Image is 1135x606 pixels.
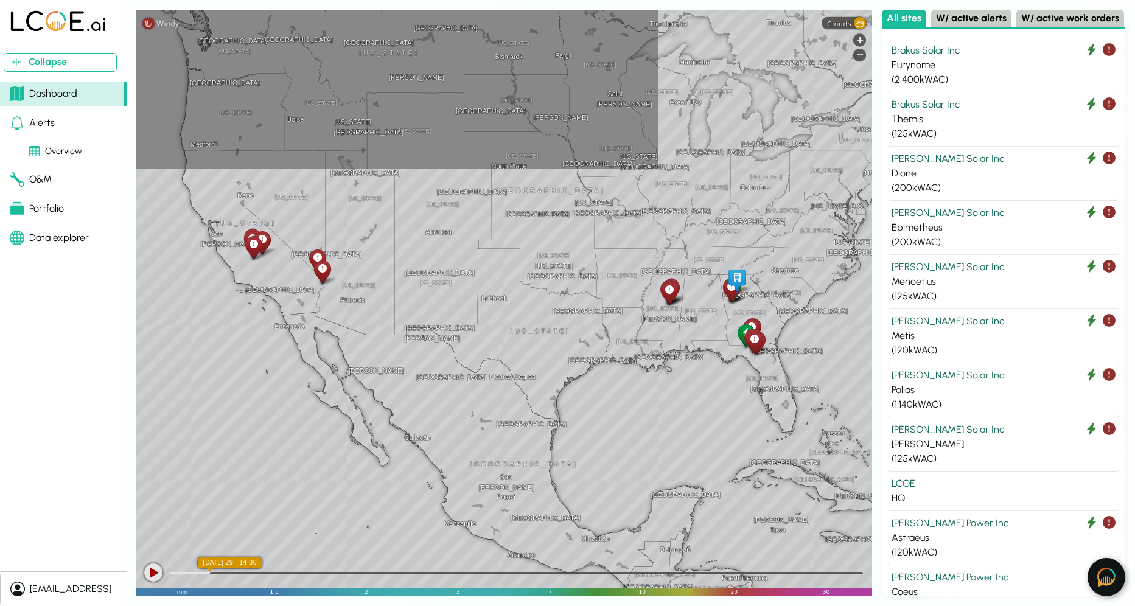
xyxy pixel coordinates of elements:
[4,53,117,72] button: Collapse
[660,276,682,304] div: Hyperion
[892,437,1116,451] div: [PERSON_NAME]
[892,58,1116,72] div: Eurynome
[892,383,1116,397] div: Pallas
[887,363,1120,417] button: [PERSON_NAME] Solar Inc Pallas (1,140kWAC)
[887,417,1120,472] button: [PERSON_NAME] Solar Inc [PERSON_NAME] (125kWAC)
[735,322,756,349] div: Cronus
[931,10,1011,27] button: W/ active alerts
[892,181,1116,195] div: ( 200 kWAC)
[242,228,263,256] div: Clymene
[892,343,1116,358] div: ( 120 kWAC)
[887,201,1120,255] button: [PERSON_NAME] Solar Inc Epimetheus (200kWAC)
[887,92,1120,147] button: Brakus Solar Inc Themis (125kWAC)
[887,38,1120,92] button: Brakus Solar Inc Eurynome (2,400kWAC)
[892,476,1116,491] div: LCOE
[742,316,763,343] div: Aura
[1097,568,1116,587] img: open chat
[892,422,1116,437] div: [PERSON_NAME] Solar Inc
[892,570,1116,585] div: [PERSON_NAME] Power Inc
[887,309,1120,363] button: [PERSON_NAME] Solar Inc Metis (120kWAC)
[892,151,1116,166] div: [PERSON_NAME] Solar Inc
[892,112,1116,127] div: Themis
[892,516,1116,531] div: [PERSON_NAME] Power Inc
[10,201,64,216] div: Portfolio
[198,557,262,568] div: local time
[659,278,680,305] div: Epimetheus
[892,368,1116,383] div: [PERSON_NAME] Solar Inc
[29,145,82,158] div: Overview
[892,97,1116,112] div: Brakus Solar Inc
[726,267,747,294] div: HQ
[10,86,77,101] div: Dashboard
[10,116,55,130] div: Alerts
[892,43,1116,58] div: Brakus Solar Inc
[892,206,1116,220] div: [PERSON_NAME] Solar Inc
[1016,10,1124,27] button: W/ active work orders
[721,276,742,304] div: Asteria
[10,172,52,187] div: O&M
[658,278,679,305] div: Dione
[892,220,1116,235] div: Epimetheus
[892,314,1116,329] div: [PERSON_NAME] Solar Inc
[243,234,264,261] div: Helios
[887,255,1120,309] button: [PERSON_NAME] Solar Inc Menoetius (125kWAC)
[892,397,1116,412] div: ( 1,140 kWAC)
[882,10,926,27] button: All sites
[827,19,851,27] span: Clouds
[882,10,1125,29] div: Select site list category
[853,33,866,46] div: Zoom in
[892,545,1116,560] div: ( 120 kWAC)
[892,531,1116,545] div: Astraeus
[892,289,1116,304] div: ( 125 kWAC)
[744,329,765,356] div: Astraeus
[892,274,1116,289] div: Menoetius
[892,491,1116,506] div: HQ
[892,451,1116,466] div: ( 125 kWAC)
[307,247,328,274] div: Menoetius
[10,231,89,245] div: Data explorer
[892,166,1116,181] div: Dione
[251,229,273,256] div: Metis
[892,585,1116,599] div: Coeus
[242,226,263,254] div: Eurybia
[887,147,1120,201] button: [PERSON_NAME] Solar Inc Dione (200kWAC)
[198,557,262,568] div: [DATE] 29 - 14:00
[742,327,763,354] div: Crius
[887,511,1120,565] button: [PERSON_NAME] Power Inc Astraeus (120kWAC)
[887,472,1120,511] button: LCOE HQ
[853,49,866,61] div: Zoom out
[892,235,1116,249] div: ( 200 kWAC)
[30,582,111,596] div: [EMAIL_ADDRESS]
[892,72,1116,87] div: ( 2,400 kWAC)
[312,258,333,285] div: Eurynome
[892,329,1116,343] div: Metis
[892,260,1116,274] div: [PERSON_NAME] Solar Inc
[658,279,680,307] div: Themis
[721,276,742,303] div: Theia
[892,127,1116,141] div: ( 125 kWAC)
[741,316,762,344] div: Styx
